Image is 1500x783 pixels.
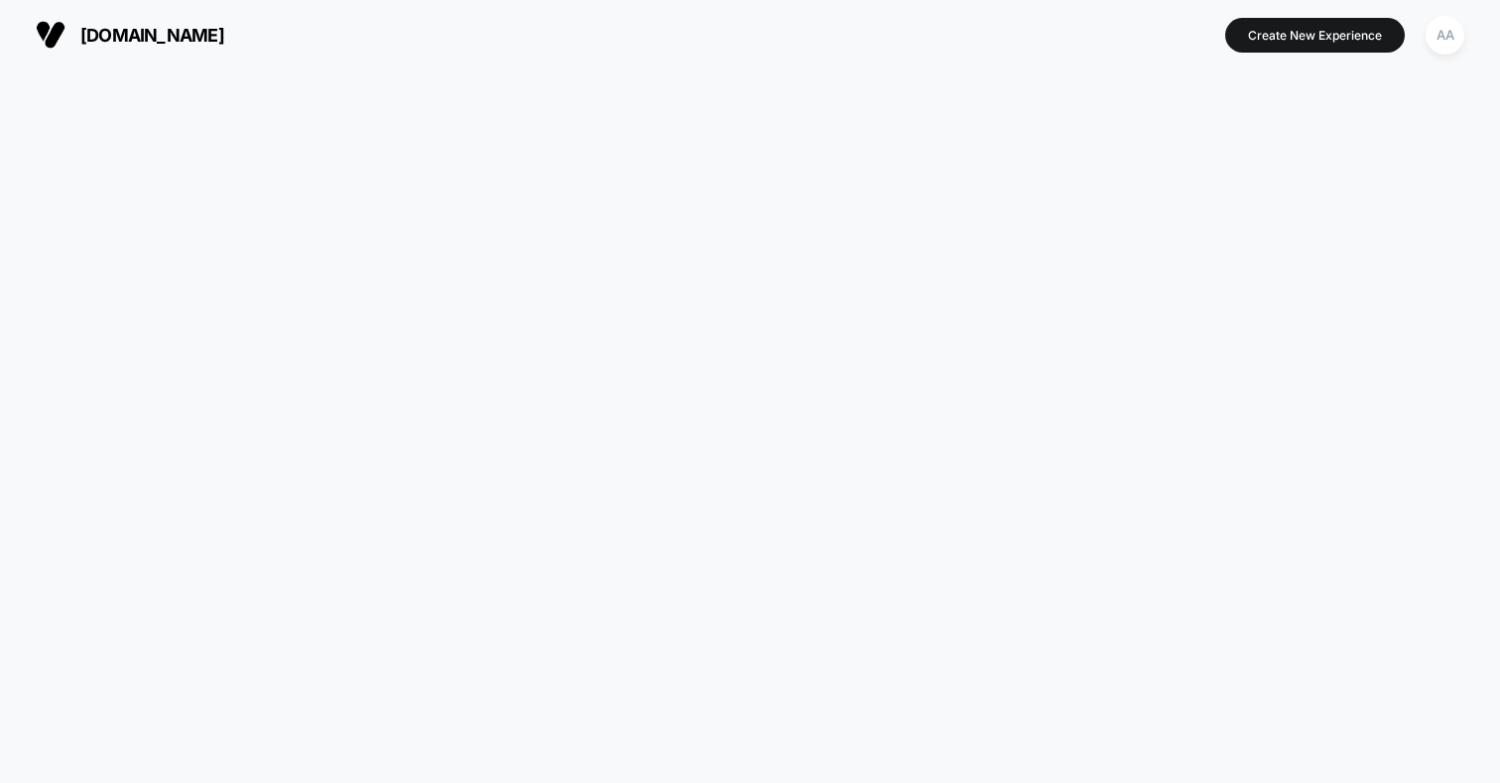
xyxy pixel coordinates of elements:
[1426,16,1464,55] div: AA
[1225,18,1405,53] button: Create New Experience
[30,19,230,51] button: [DOMAIN_NAME]
[36,20,65,50] img: Visually logo
[80,25,224,46] span: [DOMAIN_NAME]
[1420,15,1470,56] button: AA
